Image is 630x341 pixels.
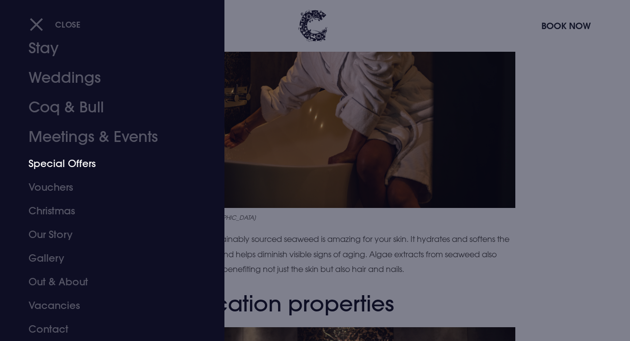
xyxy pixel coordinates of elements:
a: Vacancies [29,294,183,317]
a: Out & About [29,270,183,294]
a: Contact [29,317,183,341]
a: Stay [29,34,183,63]
span: Close [55,19,81,30]
button: Close [30,14,81,34]
a: Weddings [29,63,183,93]
a: Our Story [29,223,183,246]
a: Coq & Bull [29,93,183,122]
a: Special Offers [29,152,183,175]
a: Gallery [29,246,183,270]
a: Christmas [29,199,183,223]
a: Meetings & Events [29,122,183,152]
a: Vouchers [29,175,183,199]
